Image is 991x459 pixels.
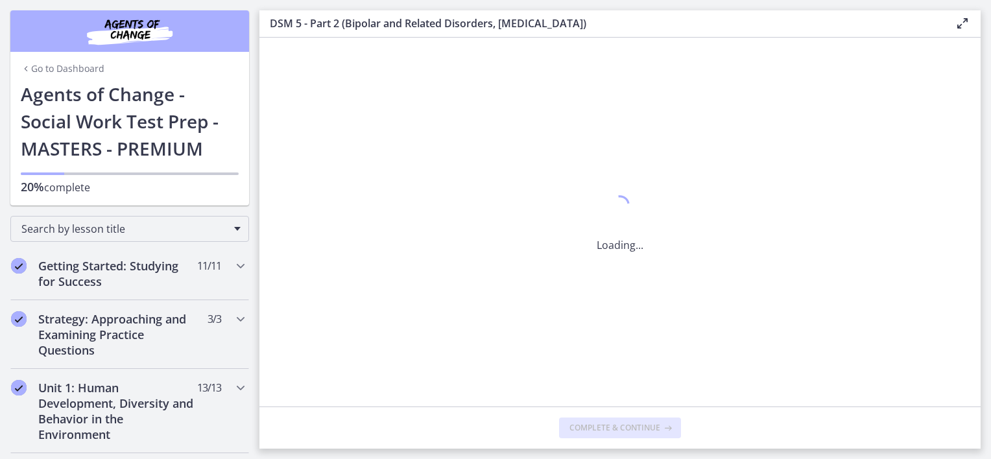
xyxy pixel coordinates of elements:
[11,380,27,395] i: Completed
[197,258,221,274] span: 11 / 11
[559,418,681,438] button: Complete & continue
[38,311,197,358] h2: Strategy: Approaching and Examining Practice Questions
[10,216,249,242] div: Search by lesson title
[11,258,27,274] i: Completed
[21,62,104,75] a: Go to Dashboard
[197,380,221,395] span: 13 / 13
[569,423,660,433] span: Complete & continue
[21,80,239,162] h1: Agents of Change - Social Work Test Prep - MASTERS - PREMIUM
[597,237,643,253] p: Loading...
[38,380,197,442] h2: Unit 1: Human Development, Diversity and Behavior in the Environment
[11,311,27,327] i: Completed
[52,16,208,47] img: Agents of Change Social Work Test Prep
[597,192,643,222] div: 1
[21,222,228,236] span: Search by lesson title
[270,16,934,31] h3: DSM 5 - Part 2 (Bipolar and Related Disorders, [MEDICAL_DATA])
[208,311,221,327] span: 3 / 3
[21,179,44,194] span: 20%
[21,179,239,195] p: complete
[38,258,197,289] h2: Getting Started: Studying for Success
